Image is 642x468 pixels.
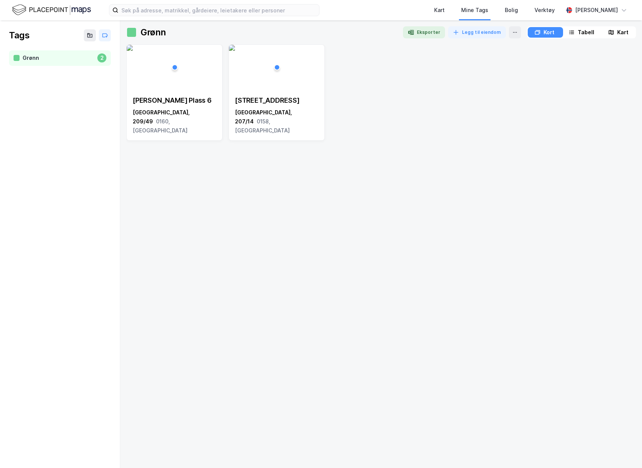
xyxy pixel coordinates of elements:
div: Kart [617,28,628,37]
div: [PERSON_NAME] Plass 6 [133,96,216,105]
div: Kart [434,6,445,15]
div: Kort [544,28,554,37]
img: 256x120 [127,45,133,51]
iframe: Chat Widget [604,432,642,468]
button: Eksporter [403,26,445,38]
div: 2 [97,53,106,62]
div: Grønn [141,26,166,38]
div: Kontrollprogram for chat [604,432,642,468]
div: Grønn [23,53,94,63]
img: logo.f888ab2527a4732fd821a326f86c7f29.svg [12,3,91,17]
input: Søk på adresse, matrikkel, gårdeiere, leietakere eller personer [118,5,319,16]
div: [GEOGRAPHIC_DATA], 209/49 [133,108,216,135]
div: Bolig [505,6,518,15]
img: 256x120 [229,45,235,51]
span: 0158, [GEOGRAPHIC_DATA] [235,118,290,134]
div: [STREET_ADDRESS] [235,96,318,105]
div: Tags [9,29,29,41]
button: Legg til eiendom [448,26,506,38]
div: [PERSON_NAME] [575,6,618,15]
div: [GEOGRAPHIC_DATA], 207/14 [235,108,318,135]
span: 0160, [GEOGRAPHIC_DATA] [133,118,188,134]
div: Verktøy [534,6,555,15]
a: Grønn2 [9,50,111,66]
div: Tabell [578,28,594,37]
div: Mine Tags [461,6,488,15]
